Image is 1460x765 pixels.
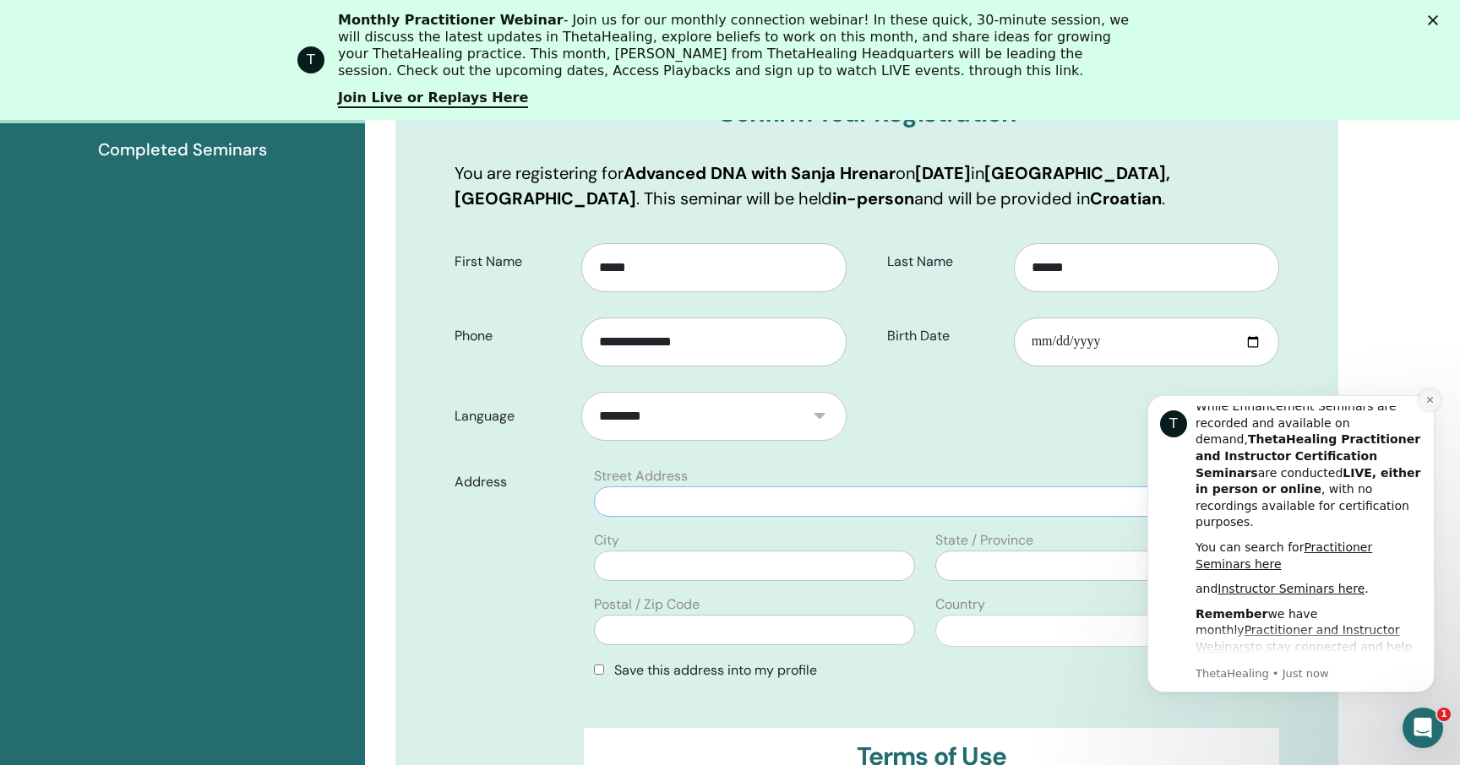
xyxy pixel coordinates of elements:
[935,594,985,615] label: Country
[338,12,564,28] b: Monthly Practitioner Webinar
[1122,374,1460,757] iframe: Intercom notifications message
[98,137,267,162] span: Completed Seminars
[442,400,581,432] label: Language
[455,162,1170,209] b: [GEOGRAPHIC_DATA], [GEOGRAPHIC_DATA]
[594,466,688,486] label: Street Address
[442,320,581,352] label: Phone
[338,90,528,108] a: Join Live or Replays Here
[442,466,584,498] label: Address
[1090,187,1162,209] b: Croatian
[297,46,324,73] div: Profile image for ThetaHealing
[1428,15,1445,25] div: Close
[935,530,1033,551] label: State / Province
[874,246,1014,278] label: Last Name
[874,320,1014,352] label: Birth Date
[832,187,914,209] b: in-person
[455,98,1279,128] h3: Confirm Your Registration
[442,246,581,278] label: First Name
[455,160,1279,211] p: You are registering for on in . This seminar will be held and will be provided in .
[624,162,896,184] b: Advanced DNA with Sanja Hrenar
[594,530,619,551] label: City
[1437,708,1451,721] span: 1
[1403,708,1443,748] iframe: Intercom live chat
[338,12,1136,79] div: - Join us for our monthly connection webinar! In these quick, 30-minute session, we will discuss ...
[594,594,700,615] label: Postal / Zip Code
[614,661,817,679] span: Save this address into my profile
[915,162,971,184] b: [DATE]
